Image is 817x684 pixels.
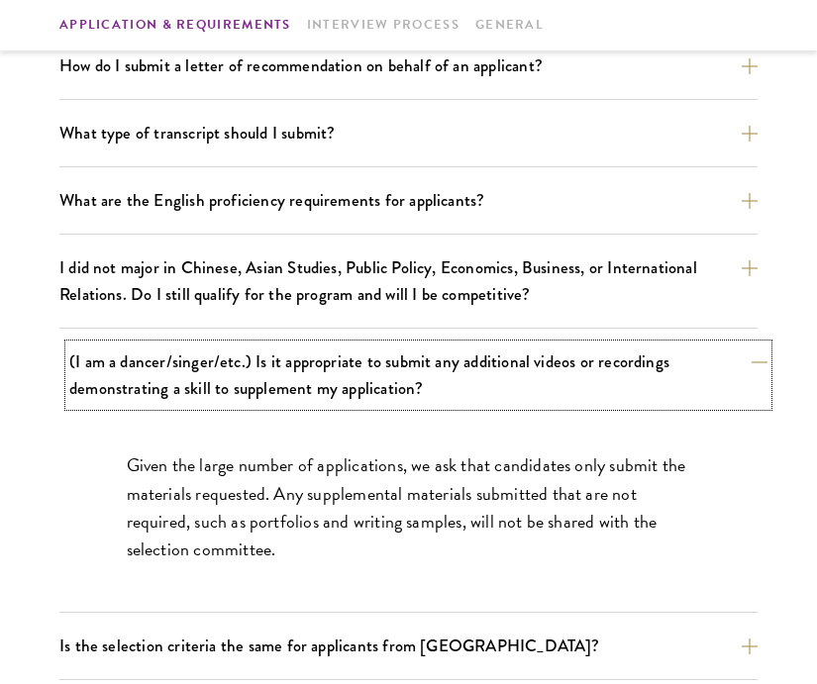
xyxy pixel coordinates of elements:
button: I did not major in Chinese, Asian Studies, Public Policy, Economics, Business, or International R... [59,250,758,312]
a: General [475,15,544,36]
button: What type of transcript should I submit? [59,116,758,150]
p: Given the large number of applications, we ask that candidates only submit the materials requeste... [127,451,691,562]
button: (I am a dancer/singer/etc.) Is it appropriate to submit any additional videos or recordings demon... [69,344,767,406]
button: Is the selection criteria the same for applicants from [GEOGRAPHIC_DATA]? [59,629,758,663]
a: Application & Requirements [59,15,291,36]
a: Interview Process [307,15,460,36]
button: How do I submit a letter of recommendation on behalf of an applicant? [59,49,758,83]
button: What are the English proficiency requirements for applicants? [59,183,758,218]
